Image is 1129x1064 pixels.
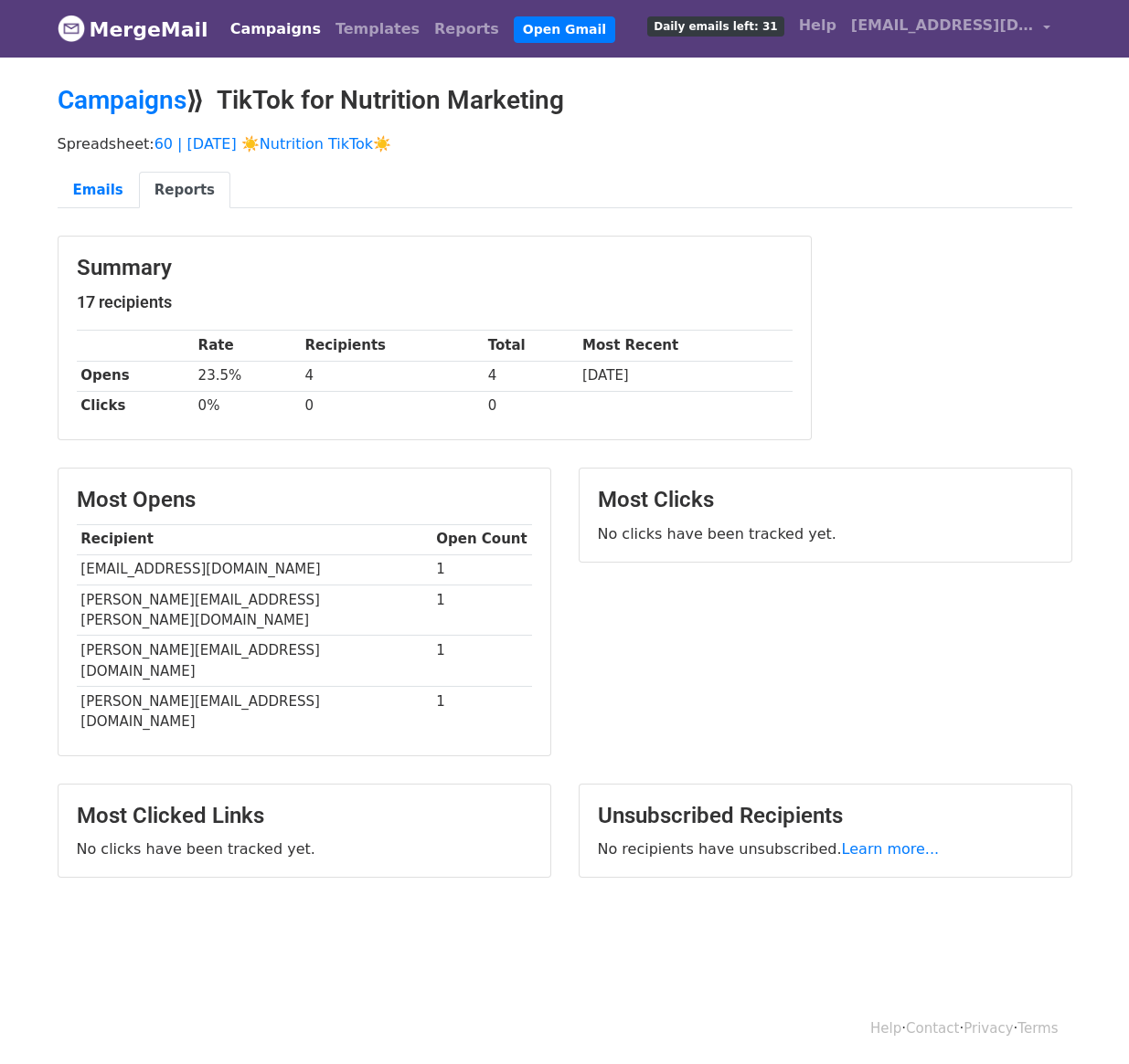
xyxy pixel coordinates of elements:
th: Opens [77,361,194,391]
td: [PERSON_NAME][EMAIL_ADDRESS][DOMAIN_NAME] [77,686,432,736]
th: Recipient [77,524,432,554]
td: 4 [301,361,484,391]
p: No clicks have been tracked yet. [598,524,1053,543]
h2: ⟫ TikTok for Nutrition Marketing [58,85,1072,116]
td: 0% [194,391,301,421]
img: MergeMail logo [58,15,85,42]
th: Open Count [432,524,532,554]
a: Templates [328,11,427,47]
a: Daily emails left: 31 [640,7,791,44]
a: Campaigns [223,11,328,47]
td: 0 [301,391,484,421]
td: 1 [432,554,532,585]
h3: Most Clicked Links [77,803,532,829]
th: Total [484,331,578,361]
td: [PERSON_NAME][EMAIL_ADDRESS][PERSON_NAME][DOMAIN_NAME] [77,585,432,636]
a: MergeMail [58,10,208,48]
a: Learn more... [842,840,940,858]
a: Contact [906,1020,959,1037]
p: No clicks have been tracked yet. [77,839,532,859]
iframe: Chat Widget [1038,976,1129,1064]
h3: Unsubscribed Recipients [598,803,1053,829]
a: 60 | [DATE] ☀️Nutrition TikTok☀️ [154,135,391,153]
h5: 17 recipients [77,292,793,312]
td: 1 [432,585,532,636]
h3: Most Opens [77,487,532,513]
a: Open Gmail [514,16,615,43]
td: 1 [432,636,532,687]
a: Help [870,1020,901,1037]
h3: Summary [77,255,793,281]
span: [EMAIL_ADDRESS][DOMAIN_NAME] [851,15,1034,37]
a: Privacy [964,1020,1013,1037]
td: [PERSON_NAME][EMAIL_ADDRESS][DOMAIN_NAME] [77,636,432,687]
th: Clicks [77,391,194,421]
th: Most Recent [578,331,792,361]
td: 23.5% [194,361,301,391]
p: Spreadsheet: [58,134,1072,153]
th: Recipients [301,331,484,361]
td: 0 [484,391,578,421]
a: Emails [58,172,139,209]
a: Reports [427,11,506,47]
a: Terms [1017,1020,1058,1037]
td: [EMAIL_ADDRESS][DOMAIN_NAME] [77,554,432,585]
td: 1 [432,686,532,736]
td: [DATE] [578,361,792,391]
a: Campaigns [58,85,186,115]
a: Reports [139,172,230,209]
span: Daily emails left: 31 [647,16,783,37]
td: 4 [484,361,578,391]
p: No recipients have unsubscribed. [598,839,1053,859]
th: Rate [194,331,301,361]
h3: Most Clicks [598,487,1053,513]
a: [EMAIL_ADDRESS][DOMAIN_NAME] [844,7,1058,50]
a: Help [792,7,844,44]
